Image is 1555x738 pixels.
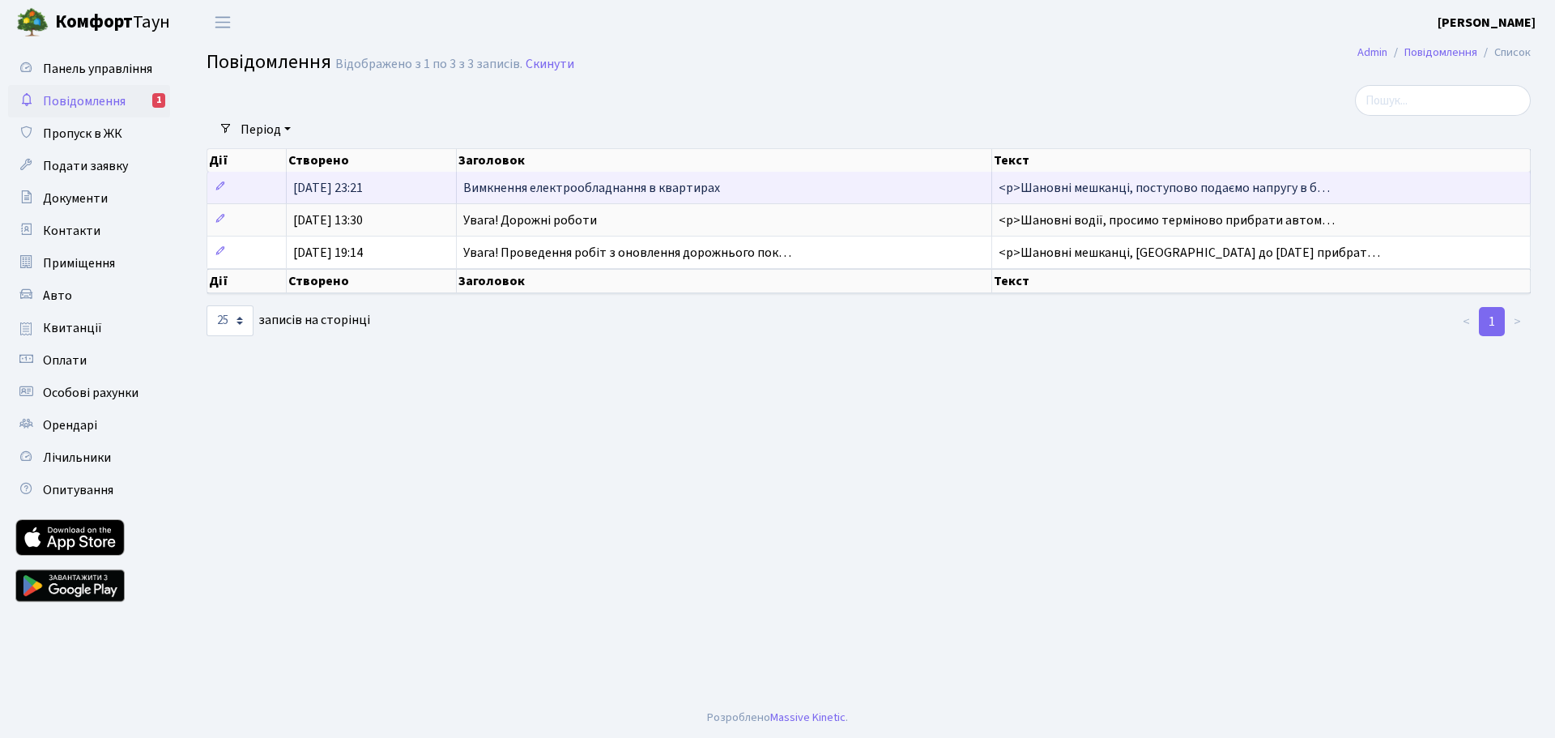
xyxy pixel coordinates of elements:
span: Оплати [43,352,87,369]
span: Контакти [43,222,100,240]
a: Приміщення [8,247,170,279]
span: [DATE] 19:14 [293,244,363,262]
a: Авто [8,279,170,312]
a: Опитування [8,474,170,506]
a: Орендарі [8,409,170,442]
a: Квитанції [8,312,170,344]
span: Орендарі [43,416,97,434]
a: Оплати [8,344,170,377]
span: Документи [43,190,108,207]
input: Пошук... [1355,85,1531,116]
a: Період [234,116,297,143]
span: Увага! Дорожні роботи [463,211,597,229]
span: Особові рахунки [43,384,138,402]
th: Дії [207,149,287,172]
b: [PERSON_NAME] [1438,14,1536,32]
span: Приміщення [43,254,115,272]
span: Подати заявку [43,157,128,175]
a: Admin [1357,44,1387,61]
a: Лічильники [8,442,170,474]
img: logo.png [16,6,49,39]
nav: breadcrumb [1333,36,1555,70]
th: Текст [992,149,1531,172]
span: <p>Шановні мешканці, поступово подаємо напругу в б… [999,179,1330,197]
span: <p>Шановні водії, просимо терміново прибрати автом… [999,211,1335,229]
th: Заголовок [457,149,993,172]
div: Відображено з 1 по 3 з 3 записів. [335,57,522,72]
th: Текст [992,269,1531,293]
a: Скинути [526,57,574,72]
span: Опитування [43,481,113,499]
b: Комфорт [55,9,133,35]
div: 1 [152,93,165,108]
li: Список [1477,44,1531,62]
span: Панель управління [43,60,152,78]
a: 1 [1479,307,1505,336]
span: <p>Шановні мешканці, [GEOGRAPHIC_DATA] до [DATE] прибрат… [999,244,1380,262]
a: Повідомлення1 [8,85,170,117]
span: [DATE] 23:21 [293,179,363,197]
label: записів на сторінці [207,305,370,336]
span: Повідомлення [207,48,331,76]
th: Дії [207,269,287,293]
span: Вимкнення електрообладнання в квартирах [463,179,720,197]
span: Повідомлення [43,92,126,110]
a: Контакти [8,215,170,247]
a: Панель управління [8,53,170,85]
select: записів на сторінці [207,305,253,336]
span: Увага! Проведення робіт з оновлення дорожнього пок… [463,244,791,262]
a: Пропуск в ЖК [8,117,170,150]
span: Квитанції [43,319,102,337]
button: Переключити навігацію [202,9,243,36]
span: Лічильники [43,449,111,467]
a: Повідомлення [1404,44,1477,61]
a: Подати заявку [8,150,170,182]
a: Massive Kinetic [770,709,846,726]
div: Розроблено . [707,709,848,727]
a: [PERSON_NAME] [1438,13,1536,32]
span: Авто [43,287,72,305]
a: Особові рахунки [8,377,170,409]
th: Створено [287,269,457,293]
th: Заголовок [457,269,993,293]
span: [DATE] 13:30 [293,211,363,229]
a: Документи [8,182,170,215]
span: Таун [55,9,170,36]
span: Пропуск в ЖК [43,125,122,143]
th: Створено [287,149,457,172]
